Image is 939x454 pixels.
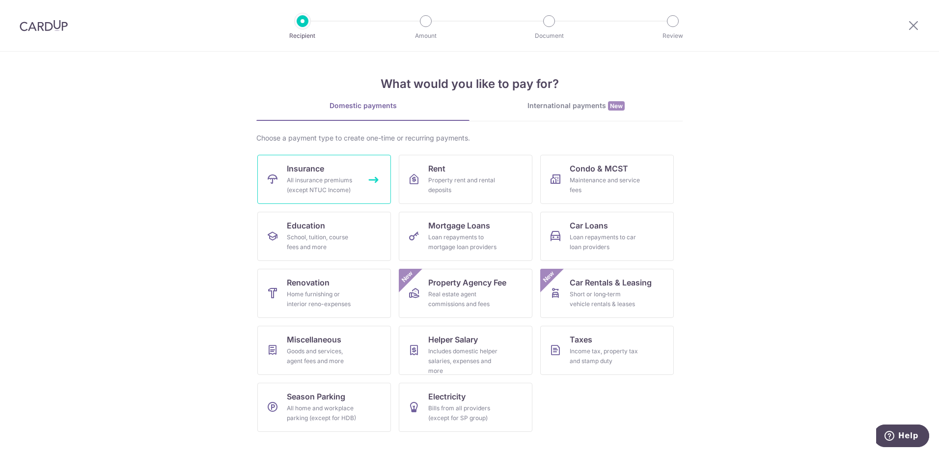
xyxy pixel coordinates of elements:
[257,212,391,261] a: EducationSchool, tuition, course fees and more
[428,220,490,231] span: Mortgage Loans
[287,403,358,423] div: All home and workplace parking (except for HDB)
[287,277,330,288] span: Renovation
[428,163,445,174] span: Rent
[287,346,358,366] div: Goods and services, agent fees and more
[540,155,674,204] a: Condo & MCSTMaintenance and service fees
[570,220,608,231] span: Car Loans
[287,163,324,174] span: Insurance
[257,383,391,432] a: Season ParkingAll home and workplace parking (except for HDB)
[287,289,358,309] div: Home furnishing or interior reno-expenses
[570,163,628,174] span: Condo & MCST
[570,289,640,309] div: Short or long‑term vehicle rentals & leases
[428,403,499,423] div: Bills from all providers (except for SP group)
[428,175,499,195] div: Property rent and rental deposits
[570,175,640,195] div: Maintenance and service fees
[287,334,341,345] span: Miscellaneous
[256,75,683,93] h4: What would you like to pay for?
[428,277,506,288] span: Property Agency Fee
[287,232,358,252] div: School, tuition, course fees and more
[399,269,415,285] span: New
[540,326,674,375] a: TaxesIncome tax, property tax and stamp duty
[469,101,683,111] div: International payments
[570,277,652,288] span: Car Rentals & Leasing
[257,269,391,318] a: RenovationHome furnishing or interior reno-expenses
[540,212,674,261] a: Car LoansLoan repayments to car loan providers
[428,346,499,376] div: Includes domestic helper salaries, expenses and more
[257,155,391,204] a: InsuranceAll insurance premiums (except NTUC Income)
[541,269,557,285] span: New
[399,383,532,432] a: ElectricityBills from all providers (except for SP group)
[636,31,709,41] p: Review
[389,31,462,41] p: Amount
[266,31,339,41] p: Recipient
[540,269,674,318] a: Car Rentals & LeasingShort or long‑term vehicle rentals & leasesNew
[428,232,499,252] div: Loan repayments to mortgage loan providers
[399,212,532,261] a: Mortgage LoansLoan repayments to mortgage loan providers
[256,101,469,111] div: Domestic payments
[513,31,585,41] p: Document
[608,101,625,111] span: New
[287,175,358,195] div: All insurance premiums (except NTUC Income)
[20,20,68,31] img: CardUp
[257,326,391,375] a: MiscellaneousGoods and services, agent fees and more
[570,346,640,366] div: Income tax, property tax and stamp duty
[876,425,929,449] iframe: Opens a widget where you can find more information
[287,391,345,402] span: Season Parking
[22,7,42,16] span: Help
[399,326,532,375] a: Helper SalaryIncludes domestic helper salaries, expenses and more
[428,334,478,345] span: Helper Salary
[570,232,640,252] div: Loan repayments to car loan providers
[428,289,499,309] div: Real estate agent commissions and fees
[399,155,532,204] a: RentProperty rent and rental deposits
[570,334,592,345] span: Taxes
[287,220,325,231] span: Education
[428,391,466,402] span: Electricity
[256,133,683,143] div: Choose a payment type to create one-time or recurring payments.
[399,269,532,318] a: Property Agency FeeReal estate agent commissions and feesNew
